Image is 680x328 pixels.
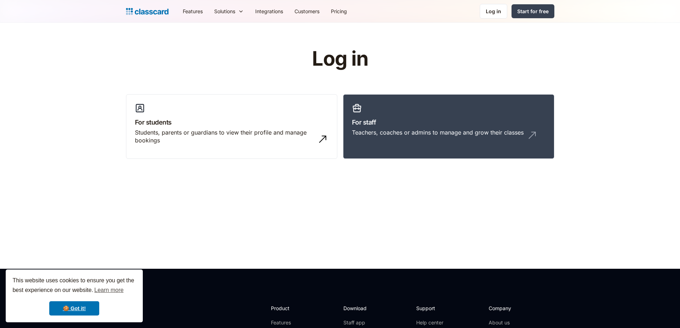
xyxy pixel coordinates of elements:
[343,94,554,159] a: For staffTeachers, coaches or admins to manage and grow their classes
[126,94,337,159] a: For studentsStudents, parents or guardians to view their profile and manage bookings
[208,3,250,19] div: Solutions
[489,319,536,326] a: About us
[325,3,353,19] a: Pricing
[343,319,373,326] a: Staff app
[126,6,168,16] a: home
[6,269,143,322] div: cookieconsent
[271,304,309,312] h2: Product
[271,319,309,326] a: Features
[135,117,328,127] h3: For students
[49,301,99,316] a: dismiss cookie message
[352,117,545,127] h3: For staff
[416,319,445,326] a: Help center
[12,276,136,296] span: This website uses cookies to ensure you get the best experience on our website.
[177,3,208,19] a: Features
[227,48,453,70] h1: Log in
[214,7,235,15] div: Solutions
[135,128,314,145] div: Students, parents or guardians to view their profile and manage bookings
[486,7,501,15] div: Log in
[416,304,445,312] h2: Support
[489,304,536,312] h2: Company
[343,304,373,312] h2: Download
[480,4,507,19] a: Log in
[512,4,554,18] a: Start for free
[93,285,125,296] a: learn more about cookies
[250,3,289,19] a: Integrations
[352,128,524,136] div: Teachers, coaches or admins to manage and grow their classes
[289,3,325,19] a: Customers
[517,7,549,15] div: Start for free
